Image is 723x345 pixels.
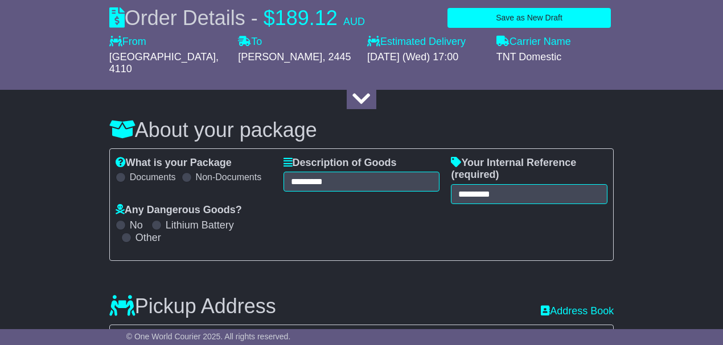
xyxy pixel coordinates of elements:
[109,36,146,48] label: From
[109,51,216,63] span: [GEOGRAPHIC_DATA]
[166,219,234,232] label: Lithium Battery
[130,172,176,182] label: Documents
[367,36,485,48] label: Estimated Delivery
[541,305,614,318] a: Address Book
[343,16,365,27] span: AUD
[275,6,338,30] span: 189.12
[367,51,485,64] div: [DATE] (Wed) 17:00
[264,6,275,30] span: $
[238,51,322,63] span: [PERSON_NAME]
[322,51,351,63] span: , 2445
[126,332,291,341] span: © One World Courier 2025. All rights reserved.
[116,204,242,217] label: Any Dangerous Goods?
[109,295,276,318] h3: Pickup Address
[284,157,397,169] label: Description of Goods
[496,36,571,48] label: Carrier Name
[109,6,365,30] div: Order Details -
[447,8,611,28] button: Save as New Draft
[130,219,143,232] label: No
[135,232,161,244] label: Other
[451,157,607,181] label: Your Internal Reference (required)
[196,172,262,182] label: Non-Documents
[109,119,614,142] h3: About your package
[238,36,262,48] label: To
[116,157,232,169] label: What is your Package
[109,51,219,75] span: , 4110
[496,51,614,64] div: TNT Domestic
